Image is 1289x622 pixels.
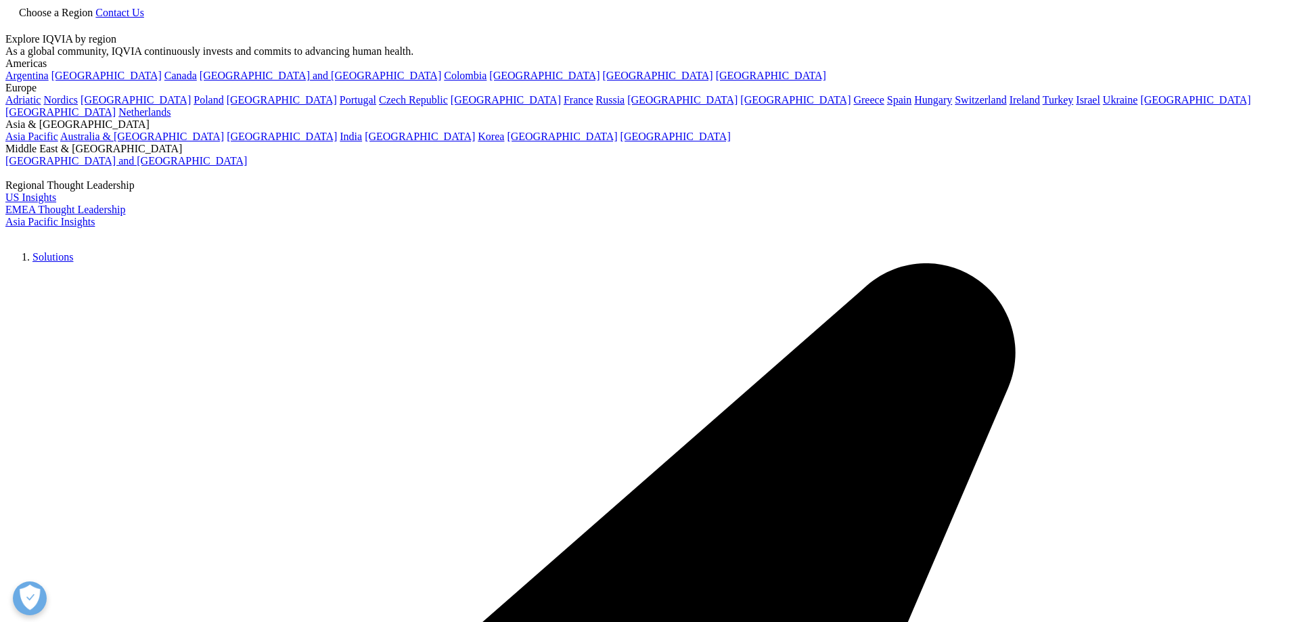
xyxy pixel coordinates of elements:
a: India [340,131,362,142]
a: EMEA Thought Leadership [5,204,125,215]
a: Israel [1076,94,1100,106]
a: [GEOGRAPHIC_DATA] [620,131,731,142]
div: Europe [5,82,1284,94]
a: Netherlands [118,106,171,118]
a: Canada [164,70,197,81]
span: Choose a Region [19,7,93,18]
a: [GEOGRAPHIC_DATA] and [GEOGRAPHIC_DATA] [5,155,247,166]
a: Czech Republic [379,94,448,106]
a: Turkey [1043,94,1074,106]
a: Ukraine [1103,94,1138,106]
a: [GEOGRAPHIC_DATA] [627,94,738,106]
a: Korea [478,131,504,142]
div: Americas [5,58,1284,70]
a: [GEOGRAPHIC_DATA] [1140,94,1250,106]
button: Open Preferences [13,581,47,615]
a: Hungary [914,94,952,106]
a: Contact Us [95,7,144,18]
a: Solutions [32,251,73,263]
a: [GEOGRAPHIC_DATA] [5,106,116,118]
a: [GEOGRAPHIC_DATA] [740,94,851,106]
a: [GEOGRAPHIC_DATA] [603,70,713,81]
div: As a global community, IQVIA continuously invests and commits to advancing human health. [5,45,1284,58]
a: Ireland [1010,94,1040,106]
a: [GEOGRAPHIC_DATA] [451,94,561,106]
a: Poland [194,94,223,106]
div: Middle East & [GEOGRAPHIC_DATA] [5,143,1284,155]
div: Asia & [GEOGRAPHIC_DATA] [5,118,1284,131]
a: Russia [596,94,625,106]
a: [GEOGRAPHIC_DATA] [716,70,826,81]
a: [GEOGRAPHIC_DATA] and [GEOGRAPHIC_DATA] [200,70,441,81]
a: Adriatic [5,94,41,106]
a: Argentina [5,70,49,81]
a: [GEOGRAPHIC_DATA] [507,131,617,142]
a: [GEOGRAPHIC_DATA] [227,94,337,106]
a: [GEOGRAPHIC_DATA] [227,131,337,142]
a: France [564,94,593,106]
a: Greece [853,94,884,106]
div: Regional Thought Leadership [5,179,1284,192]
a: Switzerland [955,94,1006,106]
a: Nordics [43,94,78,106]
a: Asia Pacific [5,131,58,142]
div: Explore IQVIA by region [5,33,1284,45]
a: Colombia [444,70,487,81]
a: Australia & [GEOGRAPHIC_DATA] [60,131,224,142]
a: [GEOGRAPHIC_DATA] [489,70,600,81]
a: Portugal [340,94,376,106]
a: [GEOGRAPHIC_DATA] [365,131,475,142]
a: Spain [887,94,911,106]
a: Asia Pacific Insights [5,216,95,227]
a: US Insights [5,192,56,203]
a: [GEOGRAPHIC_DATA] [51,70,162,81]
a: [GEOGRAPHIC_DATA] [81,94,191,106]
